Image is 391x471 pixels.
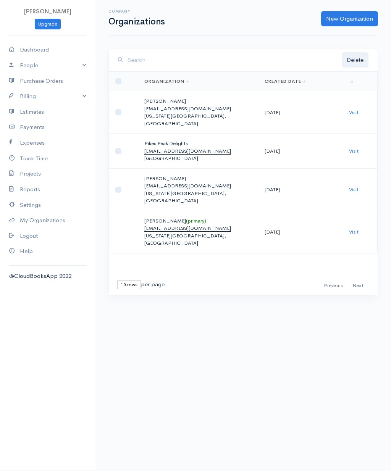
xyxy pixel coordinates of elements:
h1: Organizations [108,17,165,26]
a: Visit [349,148,359,154]
td: [PERSON_NAME] [138,211,259,253]
a: Organization [144,78,189,84]
p: [US_STATE][GEOGRAPHIC_DATA], [GEOGRAPHIC_DATA] [144,112,252,127]
a: Upgrade [35,19,61,30]
input: Search [128,52,342,68]
a: Visit [349,109,359,116]
p: [US_STATE][GEOGRAPHIC_DATA], [GEOGRAPHIC_DATA] [144,190,252,205]
a: Created Date [265,78,306,84]
td: [DATE] [259,91,343,134]
p: [GEOGRAPHIC_DATA] [144,155,252,162]
a: New Organization [321,11,378,27]
td: [DATE] [259,168,343,211]
td: Pikes Peak Delights [138,134,259,169]
td: [DATE] [259,211,343,253]
span: (primary) [186,218,206,224]
p: [US_STATE][GEOGRAPHIC_DATA], [GEOGRAPHIC_DATA] [144,232,252,247]
a: Visit [349,186,359,193]
td: [PERSON_NAME] [138,168,259,211]
button: Delete [342,52,368,68]
a: Visit [349,229,359,235]
td: [DATE] [259,134,343,169]
span: [PERSON_NAME] [24,8,71,15]
td: [PERSON_NAME] [138,91,259,134]
h6: Company [108,9,165,13]
div: per page [117,280,165,289]
div: @CloudBooksApp 2022 [9,272,86,281]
